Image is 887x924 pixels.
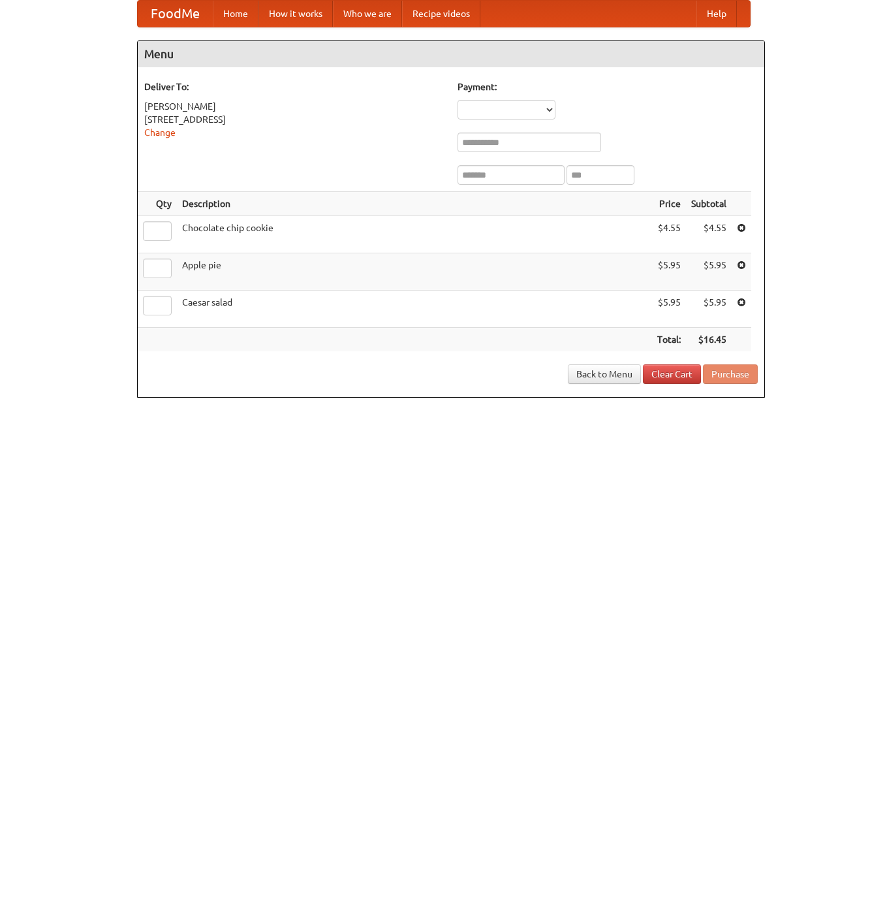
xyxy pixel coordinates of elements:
[703,364,758,384] button: Purchase
[138,41,764,67] h4: Menu
[696,1,737,27] a: Help
[652,253,686,291] td: $5.95
[138,192,177,216] th: Qty
[686,216,732,253] td: $4.55
[177,291,652,328] td: Caesar salad
[652,192,686,216] th: Price
[144,100,444,113] div: [PERSON_NAME]
[686,253,732,291] td: $5.95
[686,291,732,328] td: $5.95
[686,192,732,216] th: Subtotal
[652,328,686,352] th: Total:
[144,113,444,126] div: [STREET_ADDRESS]
[458,80,758,93] h5: Payment:
[652,291,686,328] td: $5.95
[333,1,402,27] a: Who we are
[568,364,641,384] a: Back to Menu
[643,364,701,384] a: Clear Cart
[258,1,333,27] a: How it works
[144,127,176,138] a: Change
[177,216,652,253] td: Chocolate chip cookie
[177,253,652,291] td: Apple pie
[213,1,258,27] a: Home
[652,216,686,253] td: $4.55
[686,328,732,352] th: $16.45
[177,192,652,216] th: Description
[144,80,444,93] h5: Deliver To:
[402,1,480,27] a: Recipe videos
[138,1,213,27] a: FoodMe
